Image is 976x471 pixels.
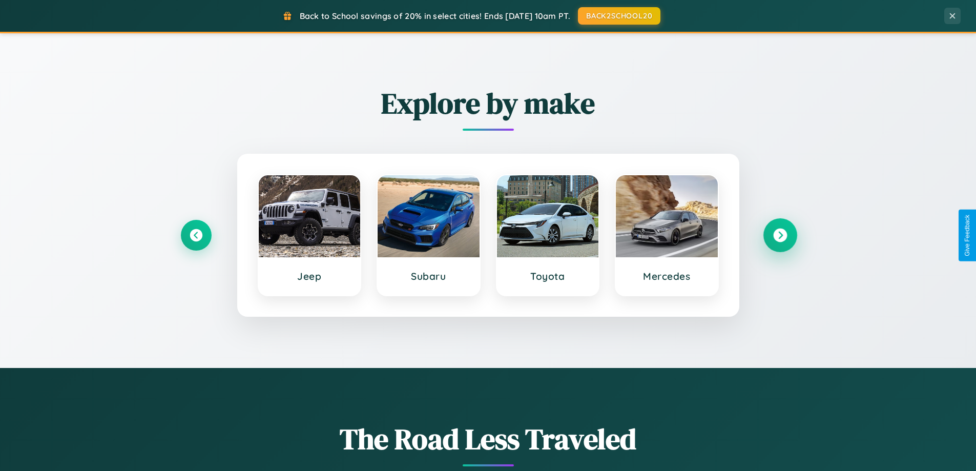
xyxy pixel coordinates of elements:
[269,270,350,282] h3: Jeep
[300,11,570,21] span: Back to School savings of 20% in select cities! Ends [DATE] 10am PT.
[388,270,469,282] h3: Subaru
[626,270,708,282] h3: Mercedes
[964,215,971,256] div: Give Feedback
[507,270,589,282] h3: Toyota
[181,419,796,459] h1: The Road Less Traveled
[181,84,796,123] h2: Explore by make
[578,7,660,25] button: BACK2SCHOOL20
